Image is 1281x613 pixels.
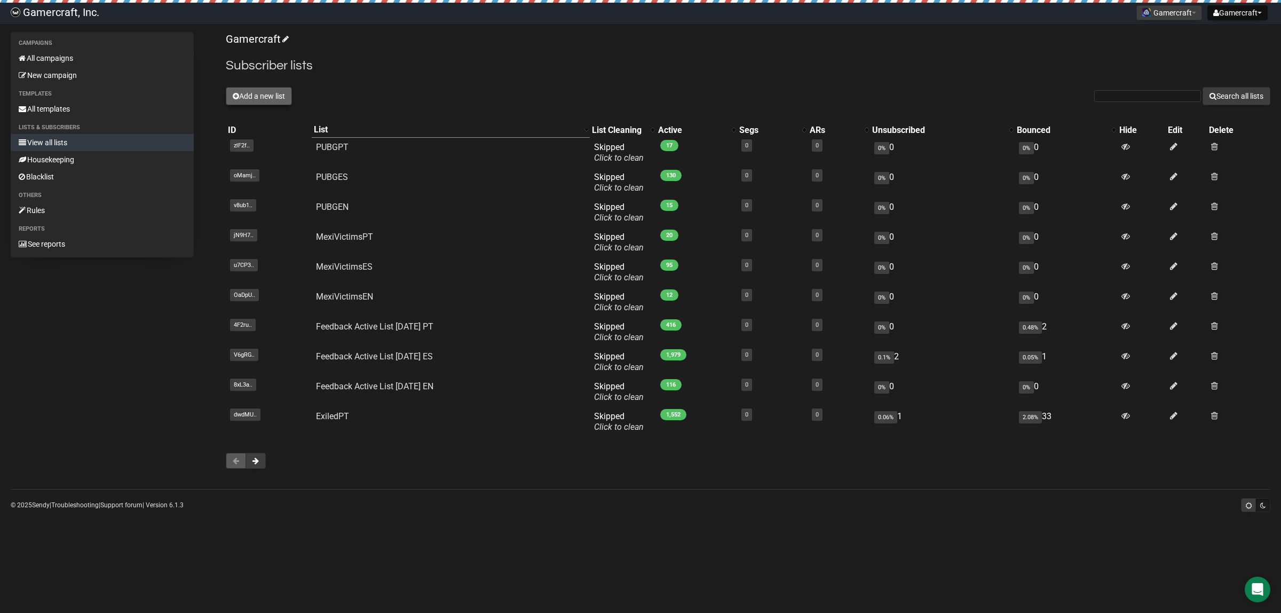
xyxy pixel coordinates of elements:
span: 0% [1019,172,1034,184]
a: See reports [11,235,194,253]
span: OaDpU.. [230,289,259,301]
button: Search all lists [1203,87,1270,105]
a: Gamercraft [226,33,287,45]
span: Skipped [594,172,644,193]
span: Skipped [594,232,644,253]
a: 0 [816,411,819,418]
h2: Subscriber lists [226,56,1270,75]
td: 33 [1015,407,1117,437]
a: New campaign [11,67,194,84]
span: 0% [874,262,889,274]
span: dwdMU.. [230,408,260,421]
span: u7CP3.. [230,259,258,271]
th: Active: No sort applied, activate to apply an ascending sort [656,122,737,138]
th: ARs: No sort applied, activate to apply an ascending sort [808,122,870,138]
img: 495c379b842add29c2f3abb19115e0e4 [11,7,20,17]
a: Click to clean [594,213,644,223]
div: ID [228,125,310,136]
th: List: Descending sort applied, activate to remove the sort [312,122,589,138]
a: 0 [745,142,748,149]
span: V6gRG.. [230,349,258,361]
span: oMamj.. [230,169,259,182]
a: Blacklist [11,168,194,185]
span: Skipped [594,292,644,312]
a: 0 [745,381,748,388]
li: Others [11,189,194,202]
span: 8xL3a.. [230,379,256,391]
a: MexiVictimsES [316,262,373,272]
th: Bounced: No sort applied, activate to apply an ascending sort [1015,122,1117,138]
a: Housekeeping [11,151,194,168]
td: 0 [1015,377,1117,407]
img: 1.png [1142,8,1151,17]
button: Gamercraft [1207,5,1268,20]
td: 0 [870,317,1015,347]
td: 0 [1015,198,1117,227]
li: Reports [11,223,194,235]
div: Active [658,125,726,136]
span: 0% [1019,232,1034,244]
a: Click to clean [594,362,644,372]
td: 0 [870,138,1015,168]
a: 0 [816,172,819,179]
span: Skipped [594,202,644,223]
li: Lists & subscribers [11,121,194,134]
span: v8ub1.. [230,199,256,211]
a: Feedback Active List [DATE] PT [316,321,433,332]
a: Click to clean [594,272,644,282]
span: 0% [874,202,889,214]
span: 130 [660,170,682,181]
span: Skipped [594,142,644,163]
span: 2.08% [1019,411,1042,423]
span: 0% [874,142,889,154]
span: zlF2f.. [230,139,254,152]
a: 0 [816,321,819,328]
td: 0 [1015,257,1117,287]
a: 0 [816,351,819,358]
th: Unsubscribed: No sort applied, activate to apply an ascending sort [870,122,1015,138]
a: ExiledPT [316,411,349,421]
span: 0% [874,172,889,184]
a: Click to clean [594,153,644,163]
a: Feedback Active List [DATE] EN [316,381,433,391]
a: PUBGES [316,172,348,182]
span: Skipped [594,321,644,342]
span: 0% [1019,262,1034,274]
a: 0 [745,351,748,358]
a: 0 [816,202,819,209]
a: 0 [745,411,748,418]
span: 1,552 [660,409,686,420]
th: Delete: No sort applied, sorting is disabled [1207,122,1270,138]
div: Edit [1168,125,1205,136]
div: Open Intercom Messenger [1245,577,1270,602]
td: 0 [870,198,1015,227]
td: 2 [1015,317,1117,347]
a: All campaigns [11,50,194,67]
span: 0% [1019,381,1034,394]
div: ARs [810,125,859,136]
span: 0.06% [874,411,897,423]
a: 0 [816,142,819,149]
a: 0 [816,292,819,298]
button: Gamercraft [1136,5,1202,20]
span: 0% [1019,202,1034,214]
a: PUBGEN [316,202,349,212]
span: 20 [660,230,678,241]
a: MexiVictimsEN [316,292,373,302]
a: 0 [816,262,819,269]
span: 0% [874,232,889,244]
span: 95 [660,260,678,271]
a: Sendy [32,501,50,509]
a: Click to clean [594,422,644,432]
a: 0 [745,202,748,209]
div: Delete [1209,125,1268,136]
td: 1 [870,407,1015,437]
a: Rules [11,202,194,219]
span: 0% [1019,142,1034,154]
td: 0 [870,227,1015,257]
th: Segs: No sort applied, activate to apply an ascending sort [737,122,808,138]
th: Edit: No sort applied, sorting is disabled [1166,122,1207,138]
span: 416 [660,319,682,331]
button: Add a new list [226,87,292,105]
div: List Cleaning [592,125,645,136]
